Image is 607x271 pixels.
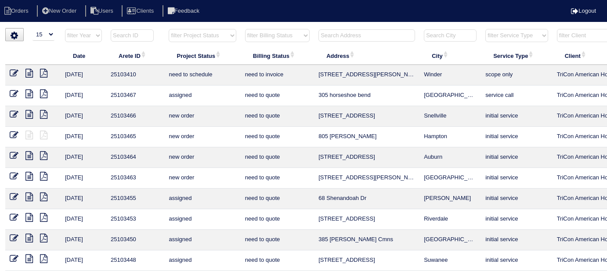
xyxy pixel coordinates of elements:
[314,230,419,250] td: 385 [PERSON_NAME] Cmns
[122,7,161,14] a: Clients
[419,86,481,106] td: [GEOGRAPHIC_DATA]
[481,189,552,209] td: initial service
[419,46,481,65] th: City: activate to sort column ascending
[164,230,240,250] td: assigned
[241,250,314,271] td: need to quote
[241,168,314,189] td: need to quote
[481,250,552,271] td: initial service
[164,209,240,230] td: assigned
[106,147,164,168] td: 25103464
[85,5,120,17] li: Users
[314,46,419,65] th: Address: activate to sort column ascending
[419,127,481,147] td: Hampton
[314,127,419,147] td: 805 [PERSON_NAME]
[106,209,164,230] td: 25103453
[61,209,106,230] td: [DATE]
[106,230,164,250] td: 25103450
[61,46,106,65] th: Date
[318,29,415,42] input: Search Address
[61,86,106,106] td: [DATE]
[164,147,240,168] td: new order
[164,168,240,189] td: new order
[61,147,106,168] td: [DATE]
[419,65,481,86] td: Winder
[481,46,552,65] th: Service Type: activate to sort column ascending
[61,250,106,271] td: [DATE]
[481,168,552,189] td: initial service
[106,168,164,189] td: 25103463
[481,230,552,250] td: initial service
[419,106,481,127] td: Snellville
[314,65,419,86] td: [STREET_ADDRESS][PERSON_NAME]
[419,230,481,250] td: [GEOGRAPHIC_DATA]
[164,106,240,127] td: new order
[481,65,552,86] td: scope only
[314,168,419,189] td: [STREET_ADDRESS][PERSON_NAME]
[314,250,419,271] td: [STREET_ADDRESS]
[241,230,314,250] td: need to quote
[61,106,106,127] td: [DATE]
[61,230,106,250] td: [DATE]
[164,189,240,209] td: assigned
[314,209,419,230] td: [STREET_ADDRESS]
[164,127,240,147] td: new order
[419,147,481,168] td: Auburn
[241,147,314,168] td: need to quote
[122,5,161,17] li: Clients
[106,86,164,106] td: 25103467
[164,46,240,65] th: Project Status: activate to sort column ascending
[419,168,481,189] td: [GEOGRAPHIC_DATA]
[37,7,83,14] a: New Order
[163,5,206,17] li: Feedback
[481,147,552,168] td: initial service
[106,65,164,86] td: 25103410
[164,250,240,271] td: assigned
[571,7,596,14] a: Logout
[241,127,314,147] td: need to quote
[314,86,419,106] td: 305 horseshoe bend
[106,250,164,271] td: 25103448
[419,189,481,209] td: [PERSON_NAME]
[481,209,552,230] td: initial service
[106,46,164,65] th: Arete ID: activate to sort column ascending
[419,250,481,271] td: Suwanee
[164,86,240,106] td: assigned
[481,86,552,106] td: service call
[314,147,419,168] td: [STREET_ADDRESS]
[419,209,481,230] td: Riverdale
[424,29,477,42] input: Search City
[111,29,154,42] input: Search ID
[241,86,314,106] td: need to quote
[314,189,419,209] td: 68 Shenandoah Dr
[61,168,106,189] td: [DATE]
[106,189,164,209] td: 25103455
[61,65,106,86] td: [DATE]
[241,209,314,230] td: need to quote
[241,65,314,86] td: need to invoice
[241,46,314,65] th: Billing Status: activate to sort column ascending
[241,106,314,127] td: need to quote
[61,127,106,147] td: [DATE]
[164,65,240,86] td: need to schedule
[106,127,164,147] td: 25103465
[481,106,552,127] td: initial service
[85,7,120,14] a: Users
[37,5,83,17] li: New Order
[481,127,552,147] td: initial service
[106,106,164,127] td: 25103466
[314,106,419,127] td: [STREET_ADDRESS]
[61,189,106,209] td: [DATE]
[241,189,314,209] td: need to quote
